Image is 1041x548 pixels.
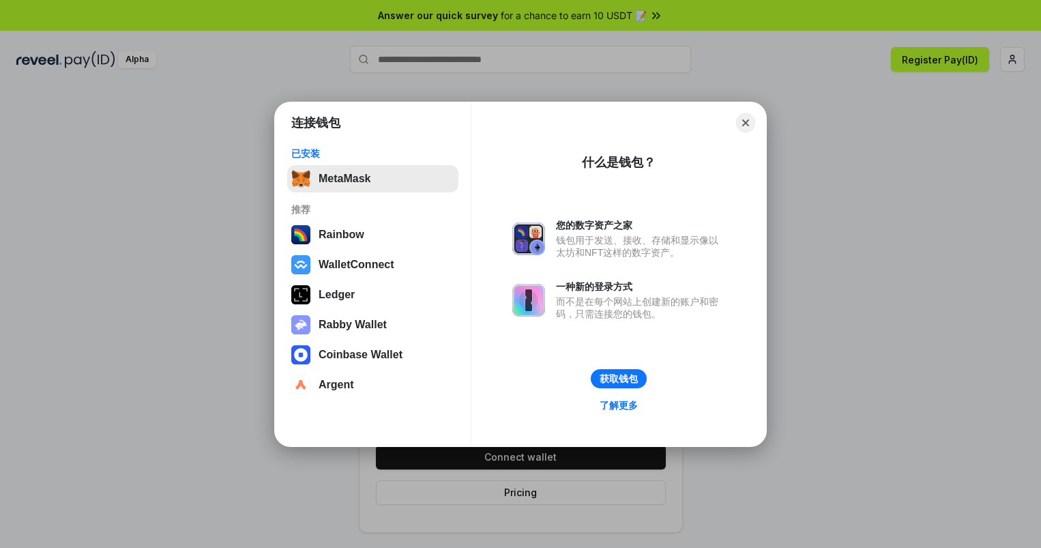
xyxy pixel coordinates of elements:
div: 了解更多 [600,399,638,412]
div: Coinbase Wallet [319,349,402,361]
a: 了解更多 [591,396,646,414]
button: Rainbow [287,221,458,248]
div: 钱包用于发送、接收、存储和显示像以太坊和NFT这样的数字资产。 [556,234,725,259]
img: svg+xml,%3Csvg%20fill%3D%22none%22%20height%3D%2233%22%20viewBox%3D%220%200%2035%2033%22%20width%... [291,169,310,188]
img: svg+xml,%3Csvg%20width%3D%2228%22%20height%3D%2228%22%20viewBox%3D%220%200%2028%2028%22%20fill%3D... [291,255,310,274]
img: svg+xml,%3Csvg%20width%3D%2228%22%20height%3D%2228%22%20viewBox%3D%220%200%2028%2028%22%20fill%3D... [291,375,310,394]
h1: 连接钱包 [291,115,340,131]
div: Rainbow [319,229,364,241]
div: 您的数字资产之家 [556,219,725,231]
div: 而不是在每个网站上创建新的账户和密码，只需连接您的钱包。 [556,295,725,320]
button: Rabby Wallet [287,311,458,338]
div: 一种新的登录方式 [556,280,725,293]
div: Argent [319,379,354,391]
img: svg+xml,%3Csvg%20xmlns%3D%22http%3A%2F%2Fwww.w3.org%2F2000%2Fsvg%22%20width%3D%2228%22%20height%3... [291,285,310,304]
button: Close [736,113,755,132]
button: Coinbase Wallet [287,341,458,369]
div: 已安装 [291,147,454,160]
div: WalletConnect [319,259,394,271]
img: svg+xml,%3Csvg%20xmlns%3D%22http%3A%2F%2Fwww.w3.org%2F2000%2Fsvg%22%20fill%3D%22none%22%20viewBox... [512,284,545,317]
div: Ledger [319,289,355,301]
div: 推荐 [291,203,454,216]
img: svg+xml,%3Csvg%20width%3D%2228%22%20height%3D%2228%22%20viewBox%3D%220%200%2028%2028%22%20fill%3D... [291,345,310,364]
div: Rabby Wallet [319,319,387,331]
img: svg+xml,%3Csvg%20xmlns%3D%22http%3A%2F%2Fwww.w3.org%2F2000%2Fsvg%22%20fill%3D%22none%22%20viewBox... [512,222,545,255]
button: WalletConnect [287,251,458,278]
div: 什么是钱包？ [582,154,656,171]
button: Ledger [287,281,458,308]
div: MetaMask [319,173,370,185]
button: Argent [287,371,458,399]
img: svg+xml,%3Csvg%20width%3D%22120%22%20height%3D%22120%22%20viewBox%3D%220%200%20120%20120%22%20fil... [291,225,310,244]
div: 获取钱包 [600,373,638,385]
img: svg+xml,%3Csvg%20xmlns%3D%22http%3A%2F%2Fwww.w3.org%2F2000%2Fsvg%22%20fill%3D%22none%22%20viewBox... [291,315,310,334]
button: 获取钱包 [591,369,647,388]
button: MetaMask [287,165,458,192]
